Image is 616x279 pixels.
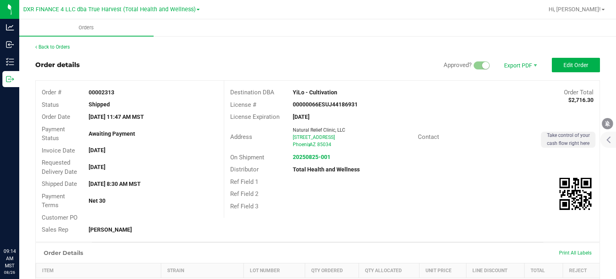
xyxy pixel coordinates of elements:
[35,44,70,50] a: Back to Orders
[24,214,33,223] iframe: Resource center unread badge
[42,147,75,154] span: Invoice Date
[419,263,466,278] th: Unit Price
[89,114,144,120] strong: [DATE] 11:47 AM MST
[6,41,14,49] inline-svg: Inbound
[293,101,358,108] strong: 00000066ESUJ44186931
[42,214,77,221] span: Customer PO
[230,113,280,120] span: License Expiration
[444,61,472,69] span: Approved?
[89,130,135,137] strong: Awaiting Payment
[35,60,80,70] div: Order details
[293,154,330,160] a: 20250825-001
[36,263,161,278] th: Item
[230,190,258,198] span: Ref Field 2
[552,58,600,72] button: Edit Order
[549,6,601,12] span: Hi, [PERSON_NAME]!
[230,89,274,96] span: Destination DBA
[559,250,592,256] span: Print All Labels
[89,89,114,96] strong: 00002313
[230,154,264,161] span: On Shipment
[293,134,335,140] span: [STREET_ADDRESS]
[230,178,258,185] span: Ref Field 1
[293,142,310,147] span: Phoenix
[6,75,14,83] inline-svg: Outbound
[293,114,310,120] strong: [DATE]
[44,250,83,256] h1: Order Details
[42,226,68,233] span: Sales Rep
[243,263,305,278] th: Lot Number
[293,166,360,173] strong: Total Health and Wellness
[564,89,594,96] span: Order Total
[42,126,65,142] span: Payment Status
[89,226,132,233] strong: [PERSON_NAME]
[42,101,59,108] span: Status
[559,178,592,210] qrcode: 00002313
[42,89,61,96] span: Order #
[317,142,331,147] span: 85034
[524,263,563,278] th: Total
[559,178,592,210] img: Scan me!
[89,164,105,170] strong: [DATE]
[42,113,70,120] span: Order Date
[6,58,14,66] inline-svg: Inventory
[42,193,65,209] span: Payment Terms
[68,24,105,31] span: Orders
[568,97,594,103] strong: $2,716.30
[305,263,359,278] th: Qty Ordered
[359,263,419,278] th: Qty Allocated
[89,147,105,153] strong: [DATE]
[19,19,154,36] a: Orders
[42,159,77,175] span: Requested Delivery Date
[230,101,256,108] span: License #
[6,23,14,31] inline-svg: Analytics
[42,180,77,187] span: Shipped Date
[4,248,16,269] p: 09:14 AM MST
[293,89,337,96] strong: YiLo - Cultivation
[89,181,141,187] strong: [DATE] 8:30 AM MST
[230,166,259,173] span: Distributor
[466,263,524,278] th: Line Discount
[23,6,196,13] span: DXR FINANCE 4 LLC dba True Harvest (Total Health and Wellness)
[563,263,600,278] th: Reject
[563,62,588,68] span: Edit Order
[230,203,258,210] span: Ref Field 3
[89,198,105,204] strong: Net 30
[293,127,345,133] span: Natural Relief Clinic, LLC
[496,58,544,72] li: Export PDF
[418,133,439,141] span: Contact
[8,215,32,239] iframe: Resource center
[230,133,252,141] span: Address
[89,101,110,108] strong: Shipped
[161,263,244,278] th: Strain
[4,269,16,275] p: 08/26
[310,142,316,147] span: AZ
[309,142,310,147] span: ,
